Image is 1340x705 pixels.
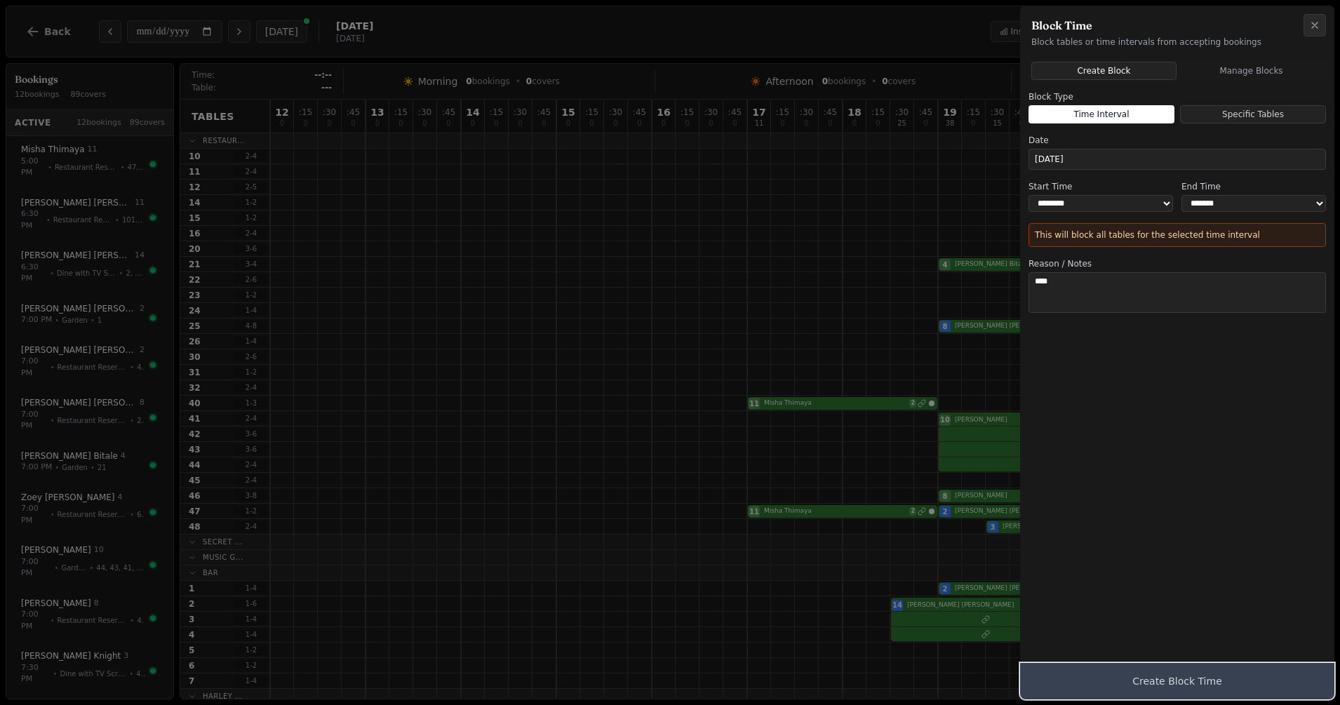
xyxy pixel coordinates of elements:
label: Start Time [1029,181,1173,192]
label: Date [1029,135,1326,146]
p: Block tables or time intervals from accepting bookings [1031,36,1323,48]
h2: Block Time [1031,17,1323,34]
label: Reason / Notes [1029,258,1326,269]
p: This will block all tables for the selected time interval [1035,229,1320,241]
label: Block Type [1029,91,1326,102]
button: Create Block Time [1020,663,1334,699]
button: Create Block [1031,62,1177,80]
button: [DATE] [1029,149,1326,170]
button: Manage Blocks [1179,62,1323,80]
label: End Time [1181,181,1326,192]
button: Time Interval [1029,105,1174,123]
button: Specific Tables [1180,105,1326,123]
